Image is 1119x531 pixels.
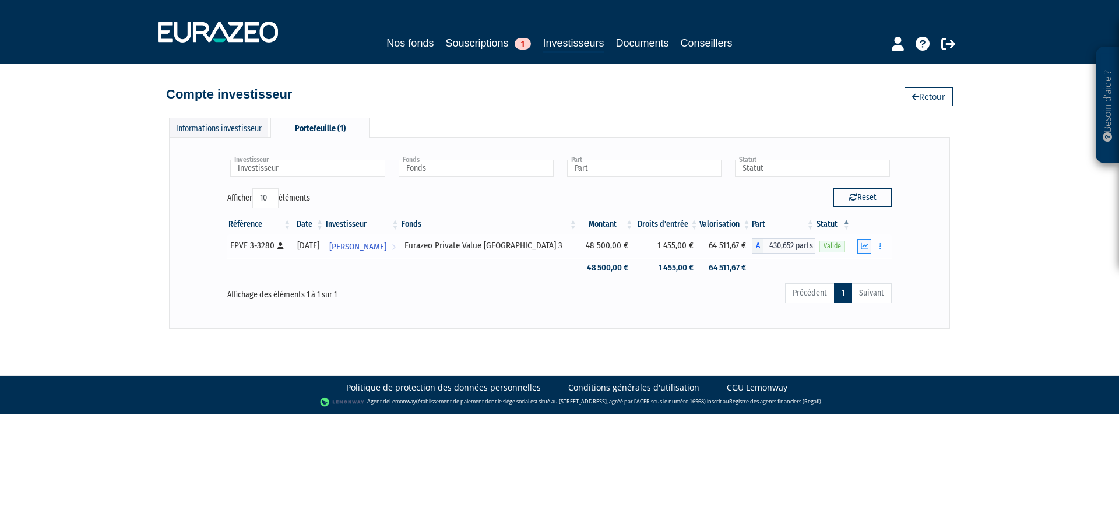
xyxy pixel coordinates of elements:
i: Voir l'investisseur [392,236,396,258]
div: EPVE 3-3280 [230,240,288,252]
th: Valorisation: activer pour trier la colonne par ordre croissant [699,214,752,234]
th: Fonds: activer pour trier la colonne par ordre croissant [400,214,578,234]
a: Documents [616,35,669,51]
a: 1 [834,283,852,303]
div: Eurazeo Private Value [GEOGRAPHIC_DATA] 3 [404,240,574,252]
a: Souscriptions1 [445,35,531,51]
span: 1 [515,38,531,50]
td: 1 455,00 € [634,258,699,278]
th: Statut : activer pour trier la colonne par ordre d&eacute;croissant [815,214,851,234]
a: Politique de protection des données personnelles [346,382,541,393]
td: 48 500,00 € [578,258,634,278]
span: A [752,238,763,254]
h4: Compte investisseur [166,87,292,101]
div: A - Eurazeo Private Value Europe 3 [752,238,815,254]
th: Part: activer pour trier la colonne par ordre croissant [752,214,815,234]
select: Afficheréléments [252,188,279,208]
td: 64 511,67 € [699,234,752,258]
a: Conseillers [681,35,733,51]
img: 1732889491-logotype_eurazeo_blanc_rvb.png [158,22,278,43]
a: Retour [905,87,953,106]
span: 430,652 parts [763,238,815,254]
th: Droits d'entrée: activer pour trier la colonne par ordre croissant [634,214,699,234]
th: Référence : activer pour trier la colonne par ordre croissant [227,214,292,234]
i: [Français] Personne physique [277,242,284,249]
th: Investisseur: activer pour trier la colonne par ordre croissant [325,214,400,234]
td: 1 455,00 € [634,234,699,258]
button: Reset [833,188,892,207]
th: Montant: activer pour trier la colonne par ordre croissant [578,214,634,234]
td: 64 511,67 € [699,258,752,278]
div: Informations investisseur [169,118,268,137]
span: Valide [819,241,845,252]
p: Besoin d'aide ? [1101,53,1114,158]
a: CGU Lemonway [727,382,787,393]
a: [PERSON_NAME] [325,234,400,258]
div: - Agent de (établissement de paiement dont le siège social est situé au [STREET_ADDRESS], agréé p... [12,396,1107,408]
label: Afficher éléments [227,188,310,208]
th: Date: activer pour trier la colonne par ordre croissant [292,214,325,234]
div: [DATE] [296,240,321,252]
a: Registre des agents financiers (Regafi) [729,398,821,405]
div: Portefeuille (1) [270,118,370,138]
td: 48 500,00 € [578,234,634,258]
img: logo-lemonway.png [320,396,365,408]
a: Lemonway [389,398,416,405]
a: Investisseurs [543,35,604,53]
a: Nos fonds [386,35,434,51]
div: Affichage des éléments 1 à 1 sur 1 [227,282,494,301]
span: [PERSON_NAME] [329,236,386,258]
a: Conditions générales d'utilisation [568,382,699,393]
